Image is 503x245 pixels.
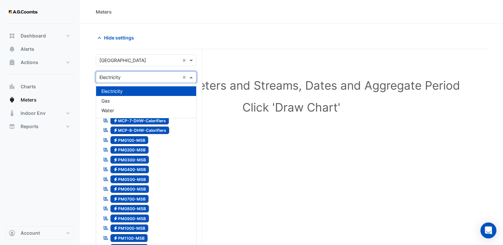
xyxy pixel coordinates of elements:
[106,100,476,114] h1: Click 'Draw Chart'
[110,166,149,174] span: PM0400-MSB
[103,117,109,123] fa-icon: Reportable
[5,29,74,42] button: Dashboard
[103,225,109,231] fa-icon: Reportable
[113,128,118,133] fa-icon: Electricity
[5,226,74,240] button: Account
[103,215,109,221] fa-icon: Reportable
[9,83,15,90] app-icon: Charts
[5,80,74,93] button: Charts
[113,167,118,172] fa-icon: Electricity
[113,147,118,152] fa-icon: Electricity
[113,196,118,201] fa-icon: Electricity
[182,74,188,81] span: Clear
[110,224,149,232] span: PM1000-MSB
[101,88,123,94] span: Electricity
[182,57,188,64] span: Clear
[9,46,15,52] app-icon: Alerts
[21,97,37,103] span: Meters
[21,123,39,130] span: Reports
[113,187,118,192] fa-icon: Electricity
[21,110,46,117] span: Indoor Env
[5,42,74,56] button: Alerts
[104,34,134,41] span: Hide settings
[96,8,112,15] div: Meters
[113,118,118,123] fa-icon: Electricity
[113,157,118,162] fa-icon: Electricity
[110,205,149,213] span: PM0800-MSB
[110,214,149,222] span: PM0900-MSB
[21,46,34,52] span: Alerts
[103,147,109,152] fa-icon: Reportable
[9,33,15,39] app-icon: Dashboard
[9,123,15,130] app-icon: Reports
[101,98,110,104] span: Gas
[9,110,15,117] app-icon: Indoor Env
[103,176,109,182] fa-icon: Reportable
[8,5,38,19] img: Company Logo
[113,235,118,240] fa-icon: Electricity
[5,93,74,107] button: Meters
[103,205,109,211] fa-icon: Reportable
[21,230,40,236] span: Account
[103,166,109,172] fa-icon: Reportable
[113,226,118,231] fa-icon: Electricity
[103,156,109,162] fa-icon: Reportable
[110,185,149,193] span: PM0600-MSB
[110,117,169,124] span: MCP-7-DHW-Calorifiers
[5,120,74,133] button: Reports
[110,234,148,242] span: PM1100-MSB
[110,195,149,203] span: PM0700-MSB
[103,127,109,133] fa-icon: Reportable
[113,177,118,182] fa-icon: Electricity
[106,78,476,92] h1: Select Site, Meters and Streams, Dates and Aggregate Period
[110,156,149,164] span: PM0300-MSB
[101,108,114,113] span: Water
[21,83,36,90] span: Charts
[21,59,38,66] span: Actions
[96,83,196,118] ng-dropdown-panel: Options list
[103,235,109,240] fa-icon: Reportable
[21,33,46,39] span: Dashboard
[103,137,109,142] fa-icon: Reportable
[113,206,118,211] fa-icon: Electricity
[103,196,109,201] fa-icon: Reportable
[113,216,118,221] fa-icon: Electricity
[110,126,170,134] span: MCP-8-DHW-Calorifiers
[103,186,109,192] fa-icon: Reportable
[110,146,149,154] span: PM0200-MSB
[9,59,15,66] app-icon: Actions
[96,32,138,43] button: Hide settings
[480,222,496,238] div: Open Intercom Messenger
[110,136,149,144] span: PM0100-MSB
[5,107,74,120] button: Indoor Env
[113,137,118,142] fa-icon: Electricity
[9,97,15,103] app-icon: Meters
[110,175,149,183] span: PM0500-MSB
[5,56,74,69] button: Actions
